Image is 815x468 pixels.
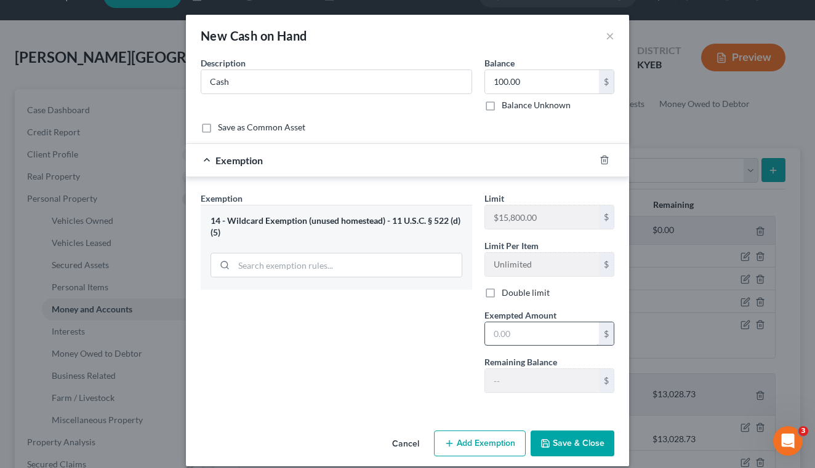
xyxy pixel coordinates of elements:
[485,369,599,392] input: --
[502,99,571,111] label: Balance Unknown
[234,253,462,277] input: Search exemption rules...
[798,426,808,436] span: 3
[201,193,243,204] span: Exemption
[215,154,263,166] span: Exemption
[485,70,599,93] input: 0.00
[531,430,614,456] button: Save & Close
[484,57,515,69] label: Balance
[599,205,614,229] div: $
[599,322,614,346] div: $
[211,215,462,238] div: 14 - Wildcard Exemption (unused homestead) - 11 U.S.C. § 522 (d)(5)
[484,310,556,320] span: Exempted Amount
[599,253,614,276] div: $
[218,121,305,133] label: Save as Common Asset
[773,426,803,456] iframe: Intercom live chat
[599,369,614,392] div: $
[484,239,539,252] label: Limit Per Item
[434,430,526,456] button: Add Exemption
[502,287,550,299] label: Double limit
[201,27,307,44] div: New Cash on Hand
[485,205,599,229] input: --
[201,70,472,93] input: Describe...
[485,322,599,346] input: 0.00
[485,253,599,276] input: --
[484,193,504,204] span: Limit
[382,432,429,456] button: Cancel
[201,58,246,68] span: Description
[606,28,614,43] button: ×
[484,355,557,368] label: Remaining Balance
[599,70,614,93] div: $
